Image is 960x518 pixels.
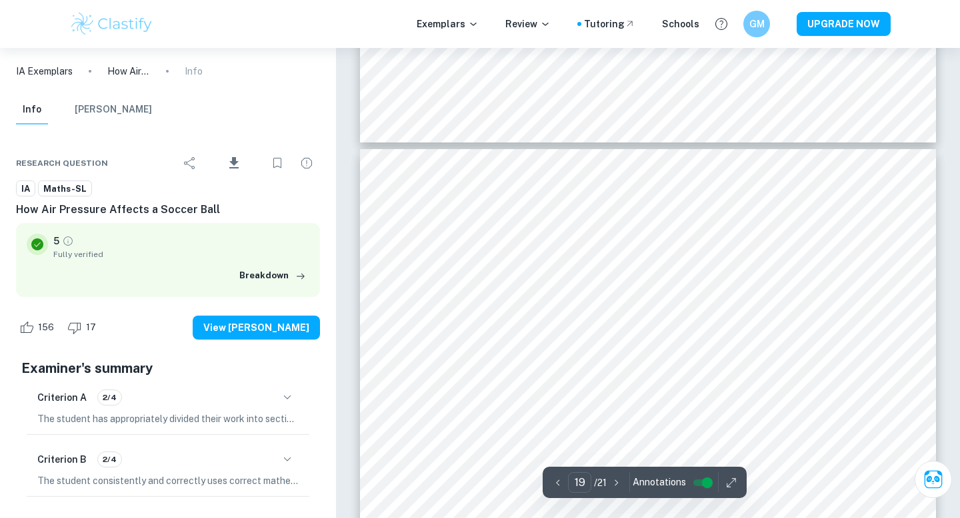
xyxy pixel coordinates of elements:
[16,95,48,125] button: Info
[293,150,320,176] div: Report issue
[38,180,92,197] a: Maths-SL
[177,150,203,176] div: Share
[37,452,87,467] h6: Criterion B
[915,461,952,498] button: Ask Clai
[17,182,35,196] span: IA
[797,12,891,36] button: UPGRADE NOW
[16,157,108,169] span: Research question
[594,475,607,490] p: / 21
[53,234,59,248] p: 5
[37,390,87,405] h6: Criterion A
[185,64,203,79] p: Info
[53,248,309,260] span: Fully verified
[69,11,154,37] img: Clastify logo
[62,235,74,247] a: Grade fully verified
[75,95,152,125] button: [PERSON_NAME]
[79,321,103,334] span: 17
[16,64,73,79] a: IA Exemplars
[16,317,61,338] div: Like
[417,17,479,31] p: Exemplars
[37,411,299,426] p: The student has appropriately divided their work into sections with a clear introduction, body, a...
[710,13,733,35] button: Help and Feedback
[16,180,35,197] a: IA
[236,266,309,286] button: Breakdown
[98,391,121,403] span: 2/4
[39,182,91,196] span: Maths-SL
[16,202,320,218] h6: How Air Pressure Affects a Soccer Ball
[749,17,765,31] h6: GM
[64,317,103,338] div: Dislike
[98,453,121,465] span: 2/4
[206,146,261,180] div: Download
[264,150,291,176] div: Bookmark
[107,64,150,79] p: How Air Pressure Affects a Soccer Ball
[37,473,299,488] p: The student consistently and correctly uses correct mathematical notation, symbols, and terminolo...
[31,321,61,334] span: 156
[633,475,686,489] span: Annotations
[505,17,551,31] p: Review
[662,17,699,31] a: Schools
[743,11,770,37] button: GM
[21,358,315,378] h5: Examiner's summary
[193,316,320,340] button: View [PERSON_NAME]
[584,17,635,31] a: Tutoring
